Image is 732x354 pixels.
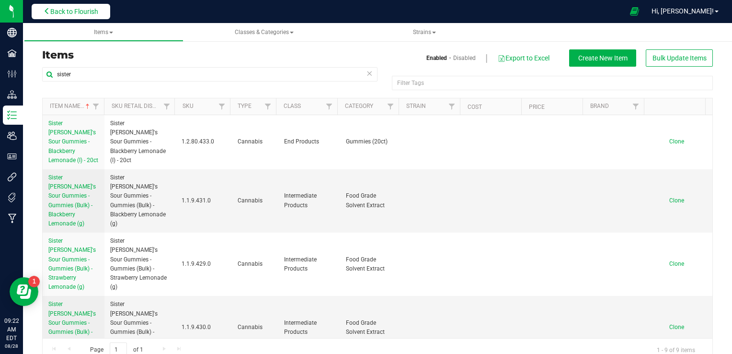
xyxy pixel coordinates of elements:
a: Filter [159,98,174,115]
a: Price [529,104,545,110]
span: Clone [669,324,684,330]
span: Hi, [PERSON_NAME]! [652,7,714,15]
span: Back to Flourish [50,8,98,15]
inline-svg: User Roles [7,152,17,161]
span: Sister [PERSON_NAME]'s Sour Gummies - Gummies (Bulk) - Strawberry Lemonade (g) [110,236,170,292]
span: Intermediate Products [284,319,334,337]
span: Intermediate Products [284,191,334,210]
a: Clone [669,138,694,145]
a: Type [238,103,252,109]
span: Cannabis [238,323,273,332]
a: Cost [468,104,482,110]
span: End Products [284,137,334,146]
p: 08/28 [4,342,19,350]
a: Filter [628,98,644,115]
inline-svg: Tags [7,193,17,202]
a: Filter [321,98,337,115]
a: Strain [406,103,426,109]
h3: Items [42,49,370,61]
inline-svg: Configuration [7,69,17,79]
span: Food Grade Solvent Extract [346,255,396,273]
a: SKU [183,103,194,109]
a: Filter [260,98,275,115]
span: Gummies (20ct) [346,137,396,146]
button: Export to Excel [497,50,550,66]
inline-svg: Distribution [7,90,17,99]
a: Item Name [50,103,91,109]
span: 1.1.9.429.0 [182,260,226,269]
span: Cannabis [238,260,273,269]
a: Filter [88,98,104,115]
span: Items [94,29,113,35]
inline-svg: Manufacturing [7,213,17,223]
span: Food Grade Solvent Extract [346,319,396,337]
span: Clear [366,67,373,80]
span: Sister [PERSON_NAME]'s Sour Gummies - Gummies (Bulk) - Blackberry Lemonade (g) [48,174,96,227]
span: Clone [669,138,684,145]
span: Classes & Categories [235,29,294,35]
input: Search Item Name, SKU Retail Name, or Part Number [42,67,377,82]
span: Food Grade Solvent Extract [346,191,396,210]
span: Open Ecommerce Menu [624,2,645,21]
a: Clone [669,324,694,330]
span: 1.1.9.430.0 [182,323,226,332]
iframe: Resource center unread badge [28,276,40,287]
span: 1.2.80.433.0 [182,137,226,146]
a: Clone [669,260,694,267]
span: Sister [PERSON_NAME]'s Sour Gummies - Blackberry Lemonade (I) - 20ct [110,119,170,165]
a: Sister [PERSON_NAME]'s Sour Gummies - Gummies (Bulk) - Blackberry Lemonade (g) [48,173,99,228]
button: Create New Item [569,49,636,67]
span: Intermediate Products [284,255,334,273]
a: Filter [444,98,460,115]
inline-svg: Company [7,28,17,37]
inline-svg: Integrations [7,172,17,182]
span: Bulk Update Items [652,54,707,62]
span: Sister [PERSON_NAME]'s Sour Gummies - Gummies (Bulk) - Strawberry Lemonade (g) [48,237,96,290]
a: Disabled [453,54,476,62]
a: Enabled [426,54,447,62]
span: Clone [669,197,684,204]
a: Sku Retail Display Name [112,103,183,109]
span: Sister [PERSON_NAME]'s Sour Gummies - Blackberry Lemonade (I) - 20ct [48,120,98,164]
span: Cannabis [238,137,273,146]
button: Back to Flourish [32,4,110,19]
p: 09:22 AM EDT [4,317,19,342]
inline-svg: Users [7,131,17,141]
a: Filter [383,98,399,115]
inline-svg: Inventory [7,110,17,120]
span: Sister [PERSON_NAME]'s Sour Gummies - Gummies (Bulk) - Blackberry Lemonade (g) [110,173,170,228]
iframe: Resource center [10,277,38,306]
inline-svg: Facilities [7,48,17,58]
button: Bulk Update Items [646,49,713,67]
a: Clone [669,197,694,204]
span: Sister [PERSON_NAME]'s Sour Gummies - Gummies (Bulk) - Watermelon Lemonade (g) [48,301,96,354]
a: Brand [590,103,609,109]
span: 1.1.9.431.0 [182,196,226,205]
span: Strains [413,29,436,35]
span: Create New Item [578,54,628,62]
a: Sister [PERSON_NAME]'s Sour Gummies - Gummies (Bulk) - Strawberry Lemonade (g) [48,236,99,292]
span: Clone [669,260,684,267]
span: Cannabis [238,196,273,205]
a: Sister [PERSON_NAME]'s Sour Gummies - Blackberry Lemonade (I) - 20ct [48,119,99,165]
a: Filter [214,98,229,115]
a: Category [345,103,373,109]
a: Class [284,103,301,109]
